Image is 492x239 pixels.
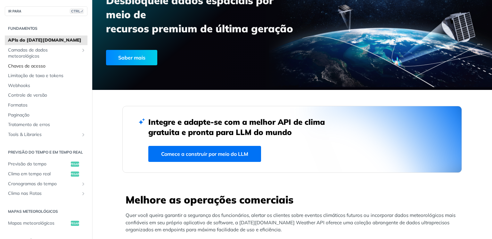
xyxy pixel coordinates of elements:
[5,219,87,228] a: Mapas meteorológicospegar
[8,181,57,187] font: Cronogramas do tempo
[81,181,86,187] button: Mostrar subpáginas para Cronogramas do Tempo
[148,117,325,137] font: Integre e adapte-se com a melhor API de clima gratuita e pronta para LLM do mundo
[8,150,83,155] font: Previsão do tempo e em tempo real
[8,171,51,177] font: Clima em tempo real
[5,110,87,120] a: Paginação
[5,130,87,139] a: Tools & LibrariesShow subpages for Tools & Libraries
[8,161,46,167] font: Previsão do tempo
[5,45,87,61] a: Camadas de dados meteorológicosMostrar subpáginas para Camadas de Dados Meteorológicos
[8,131,79,138] span: Tools & Libraries
[5,61,87,71] a: Chaves de acesso
[5,36,87,45] a: APIs do [DATE][DOMAIN_NAME]
[5,179,87,189] a: Cronogramas do tempoMostrar subpáginas para Cronogramas do Tempo
[126,193,293,206] font: Melhore as operações comerciais
[70,172,79,176] font: pegar
[5,169,87,179] a: Clima em tempo realpegar
[8,92,47,98] font: Controle de versão
[8,83,30,88] font: Webhooks
[8,209,58,214] font: Mapas meteorológicos
[5,159,87,169] a: Previsão do tempopegar
[8,63,45,69] font: Chaves de acesso
[106,22,293,35] font: recursos premium de última geração
[8,10,21,13] font: IR PARA
[161,151,248,157] font: Comece a construir por meio do LLM
[5,91,87,100] a: Controle de versão
[8,122,50,127] font: Tratamento de erros
[106,50,260,65] a: Saber mais
[8,190,42,196] font: Clima nas Rotas
[8,220,54,226] font: Mapas meteorológicos
[118,54,145,61] font: Saber mais
[5,189,87,198] a: Clima nas RotasMostrar subpáginas para Clima em Rotas
[81,191,86,196] button: Mostrar subpáginas para Clima em Rotas
[8,73,63,78] font: Limitação de taxa e tokens
[5,100,87,110] a: Formatos
[126,212,455,233] font: Quer você queira garantir a segurança dos funcionários, alertar os clientes sobre eventos climáti...
[70,222,79,225] font: pegar
[70,163,79,166] font: pegar
[8,47,48,59] font: Camadas de dados meteorológicos
[8,112,29,118] font: Paginação
[8,37,81,43] font: APIs do [DATE][DOMAIN_NAME]
[5,81,87,91] a: Webhooks
[5,6,87,16] button: IR PARACTRL-/
[5,71,87,81] a: Limitação de taxa e tokens
[5,120,87,130] a: Tratamento de erros
[81,132,86,137] button: Show subpages for Tools & Libraries
[8,26,37,31] font: Fundamentos
[81,48,86,53] button: Mostrar subpáginas para Camadas de Dados Meteorológicos
[148,146,261,162] a: Comece a construir por meio do LLM
[70,9,84,14] span: CTRL-/
[8,102,28,108] font: Formatos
